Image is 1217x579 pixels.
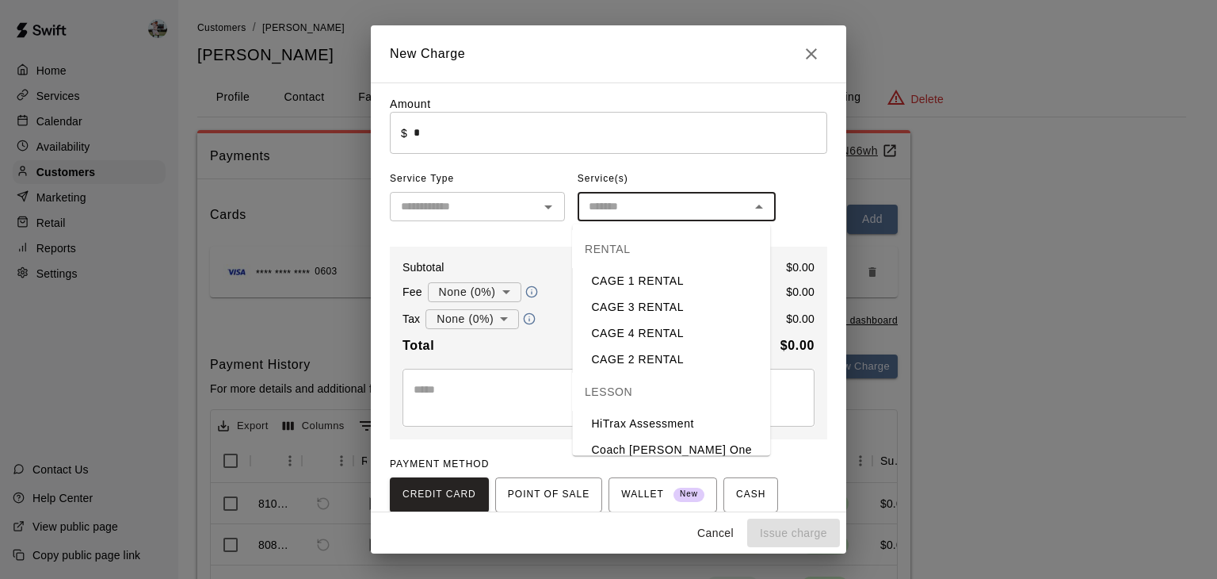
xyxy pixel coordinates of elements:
div: None (0%) [428,278,521,307]
button: WALLET New [608,477,717,512]
div: None (0%) [425,305,519,334]
button: CASH [723,477,778,512]
label: Amount [390,98,431,110]
span: Service Type [390,167,565,192]
p: Tax [402,311,420,327]
b: $ 0.00 [780,339,815,352]
button: Cancel [690,519,741,548]
li: Coach [PERSON_NAME] One on One [572,437,770,480]
span: New [673,484,704,505]
span: Service(s) [578,167,628,192]
button: Close [748,196,770,218]
div: RENTAL [572,230,770,268]
span: CREDIT CARD [402,482,476,508]
p: $ [401,125,407,141]
span: PAYMENT METHOD [390,458,489,470]
button: POINT OF SALE [495,477,602,512]
li: CAGE 3 RENTAL [572,294,770,320]
li: CAGE 1 RENTAL [572,268,770,294]
h2: New Charge [371,25,846,82]
button: Close [795,38,827,70]
p: Fee [402,284,422,300]
div: LESSON [572,373,770,411]
span: POINT OF SALE [508,482,589,508]
li: CAGE 2 RENTAL [572,347,770,373]
li: HiTrax Assessment [572,411,770,437]
p: $ 0.00 [786,284,815,300]
span: WALLET [621,482,704,508]
span: CASH [736,482,765,508]
p: $ 0.00 [786,311,815,327]
button: Open [537,196,559,218]
b: Total [402,339,434,352]
p: $ 0.00 [786,259,815,275]
button: CREDIT CARD [390,477,489,512]
p: Subtotal [402,259,444,275]
li: CAGE 4 RENTAL [572,320,770,347]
